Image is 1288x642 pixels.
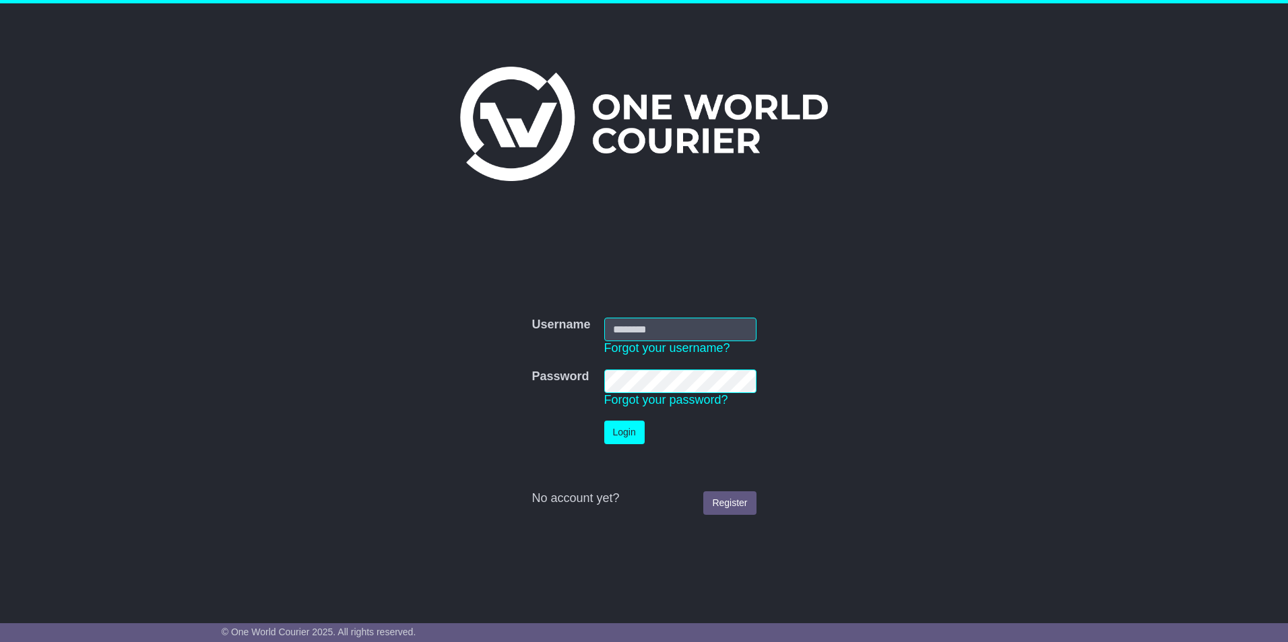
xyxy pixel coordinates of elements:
label: Password [532,369,589,384]
a: Register [703,491,756,515]
div: No account yet? [532,491,756,506]
img: One World [460,67,828,181]
a: Forgot your username? [604,341,730,355]
label: Username [532,318,590,332]
a: Forgot your password? [604,393,728,406]
span: © One World Courier 2025. All rights reserved. [222,627,416,637]
button: Login [604,421,645,444]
